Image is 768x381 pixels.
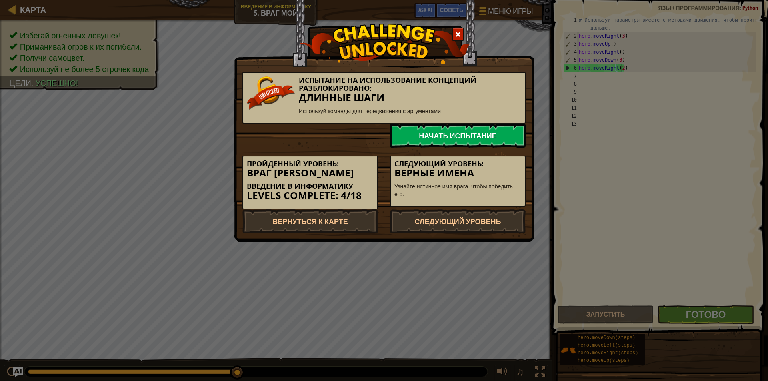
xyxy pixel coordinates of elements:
h3: Длинные шаги [247,92,521,103]
h5: Следующий уровень: [394,160,521,168]
a: Следующий уровень [390,209,526,233]
h3: Враг [PERSON_NAME] [247,168,374,178]
img: unlocked_banner.png [247,76,295,110]
a: Начать испытание [390,124,526,148]
span: Испытание на использование концепций разблокировано: [299,75,476,93]
h5: Введение в Информатику [247,182,374,190]
p: Узнайте истинное имя врага, чтобы победить его. [394,182,521,198]
a: Вернуться к карте [242,209,378,233]
h5: Пройденный уровень: [247,160,374,168]
img: challenge_unlocked.png [298,24,470,64]
h3: Верные имена [394,168,521,178]
h3: Levels Complete: 4/18 [247,190,374,201]
p: Используй команды для передвижения с аргументами [247,107,521,115]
